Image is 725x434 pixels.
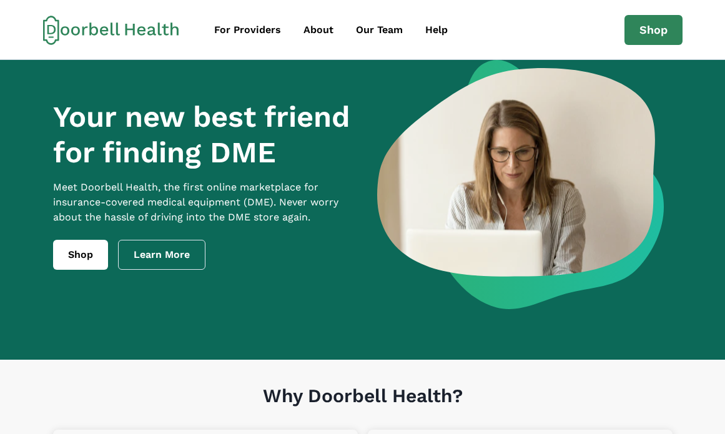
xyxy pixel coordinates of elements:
[118,240,205,270] a: Learn More
[624,15,683,45] a: Shop
[415,17,458,42] a: Help
[346,17,413,42] a: Our Team
[303,22,333,37] div: About
[53,180,357,225] p: Meet Doorbell Health, the first online marketplace for insurance-covered medical equipment (DME)....
[425,22,448,37] div: Help
[377,60,664,309] img: a woman looking at a computer
[293,17,343,42] a: About
[53,240,108,270] a: Shop
[356,22,403,37] div: Our Team
[214,22,281,37] div: For Providers
[204,17,291,42] a: For Providers
[53,385,673,430] h1: Why Doorbell Health?
[53,99,357,170] h1: Your new best friend for finding DME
